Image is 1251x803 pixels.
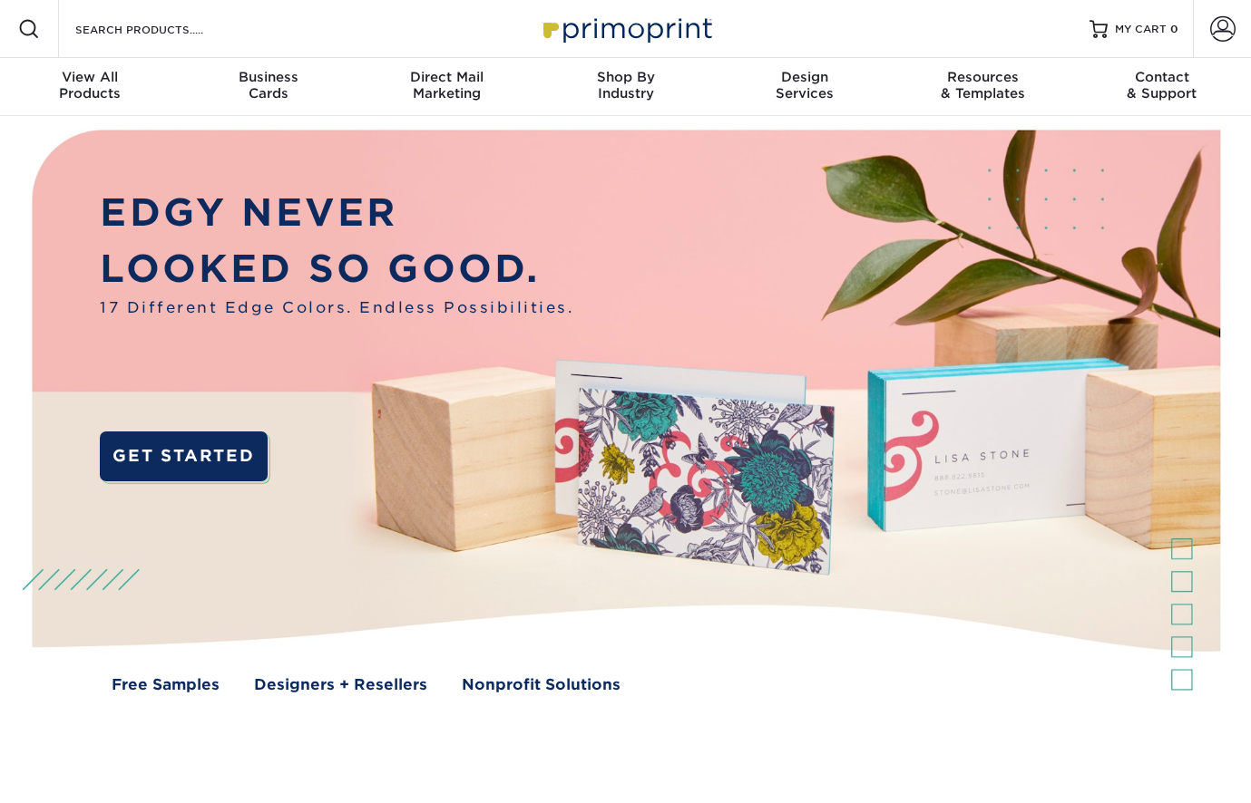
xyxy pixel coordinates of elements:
span: Business [179,69,357,85]
div: Cards [179,69,357,102]
div: Industry [536,69,715,102]
div: & Templates [894,69,1072,102]
span: MY CART [1115,22,1167,37]
span: 0 [1170,23,1178,35]
span: Direct Mail [357,69,536,85]
a: DesignServices [715,58,894,116]
a: BusinessCards [179,58,357,116]
span: Design [715,69,894,85]
a: Contact& Support [1072,58,1251,116]
a: Nonprofit Solutions [462,673,621,696]
div: Marketing [357,69,536,102]
a: Free Samples [112,673,220,696]
div: Services [715,69,894,102]
span: 17 Different Edge Colors. Endless Possibilities. [100,296,573,319]
a: Direct MailMarketing [357,58,536,116]
a: Designers + Resellers [254,673,427,696]
span: Resources [894,69,1072,85]
p: LOOKED SO GOOD. [100,240,573,296]
span: Contact [1072,69,1251,85]
a: Shop ByIndustry [536,58,715,116]
a: Resources& Templates [894,58,1072,116]
img: Primoprint [535,9,717,48]
p: EDGY NEVER [100,184,573,240]
div: & Support [1072,69,1251,102]
input: SEARCH PRODUCTS..... [73,18,250,40]
span: Shop By [536,69,715,85]
a: GET STARTED [100,431,267,480]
